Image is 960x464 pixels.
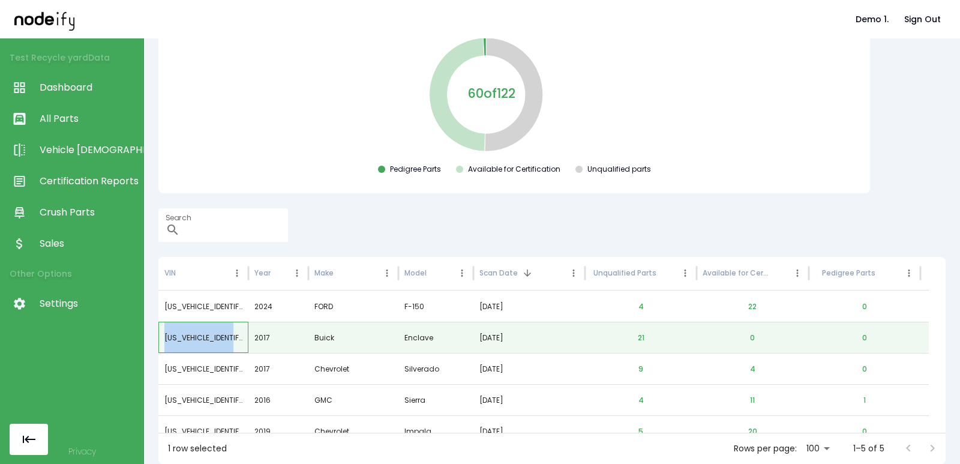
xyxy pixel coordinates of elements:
[428,265,445,282] button: Sort
[40,143,137,157] span: Vehicle [DEMOGRAPHIC_DATA]
[390,164,441,174] div: Pedigree Parts
[158,384,248,415] div: 1GTV2MECXGZ309829
[468,164,560,174] div: Available for Certification
[308,384,398,415] div: GMC
[899,8,946,31] button: Sign Out
[398,415,473,447] div: Impala
[901,265,917,282] button: Pedigree Parts column menu
[289,265,305,282] button: Year column menu
[308,322,398,353] div: Buick
[166,212,191,223] label: Search
[479,268,518,279] div: Scan Date
[248,353,308,384] div: 2017
[739,417,767,446] button: 20
[822,268,875,279] div: Pedigree Parts
[254,268,271,279] div: Year
[164,268,176,279] div: VIN
[398,291,473,322] div: F-150
[877,265,893,282] button: Sort
[454,265,470,282] button: Model column menu
[802,440,834,457] div: 100
[314,268,334,279] div: Make
[789,265,806,282] button: Available for Certification column menu
[703,268,770,279] div: Available for Certification
[158,291,248,322] div: 1FTFW5L83RKD38503
[335,265,352,282] button: Sort
[168,442,227,454] div: 1 row selected
[308,353,398,384] div: Chevrolet
[739,292,766,321] button: 22
[308,415,398,447] div: Chevrolet
[158,353,248,384] div: 1GCNKNEH0HZ319319
[248,384,308,415] div: 2016
[740,386,764,415] button: 11
[740,355,765,384] button: 4
[158,415,248,447] div: 1G1105S31KU140362
[479,291,579,322] div: [DATE]
[398,322,473,353] div: Enclave
[40,80,137,95] span: Dashboard
[629,292,653,321] button: 4
[398,353,473,384] div: Silverado
[40,237,137,251] span: Sales
[628,324,654,352] button: 21
[398,384,473,415] div: Sierra
[519,265,536,282] button: Sort
[248,291,308,322] div: 2024
[479,322,579,353] div: [DATE]
[853,442,884,454] p: 1–5 of 5
[40,112,137,126] span: All Parts
[404,268,427,279] div: Model
[467,84,515,103] p: 60 of 122
[40,174,137,188] span: Certification Reports
[740,324,764,352] button: 0
[40,205,137,220] span: Crush Parts
[272,265,289,282] button: Sort
[629,355,653,384] button: 9
[158,322,248,353] div: 5GAKVBKDXHJ343914
[248,322,308,353] div: 2017
[177,265,194,282] button: Sort
[734,442,797,454] p: Rows per page:
[40,297,137,311] span: Settings
[14,8,74,30] img: nodeify
[677,265,694,282] button: Unqualified Parts column menu
[479,385,579,415] div: [DATE]
[593,268,656,279] div: Unqualified Parts
[308,291,398,322] div: FORD
[658,265,674,282] button: Sort
[479,354,579,384] div: [DATE]
[629,417,653,446] button: 5
[854,386,875,415] button: 1
[68,445,96,457] a: Privacy
[772,265,789,282] button: Sort
[565,265,582,282] button: Scan Date column menu
[248,415,308,447] div: 2019
[629,386,653,415] button: 4
[479,416,579,447] div: [DATE]
[851,8,893,31] button: Demo 1.
[229,265,245,282] button: VIN column menu
[587,164,651,174] div: Unqualified parts
[379,265,395,282] button: Make column menu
